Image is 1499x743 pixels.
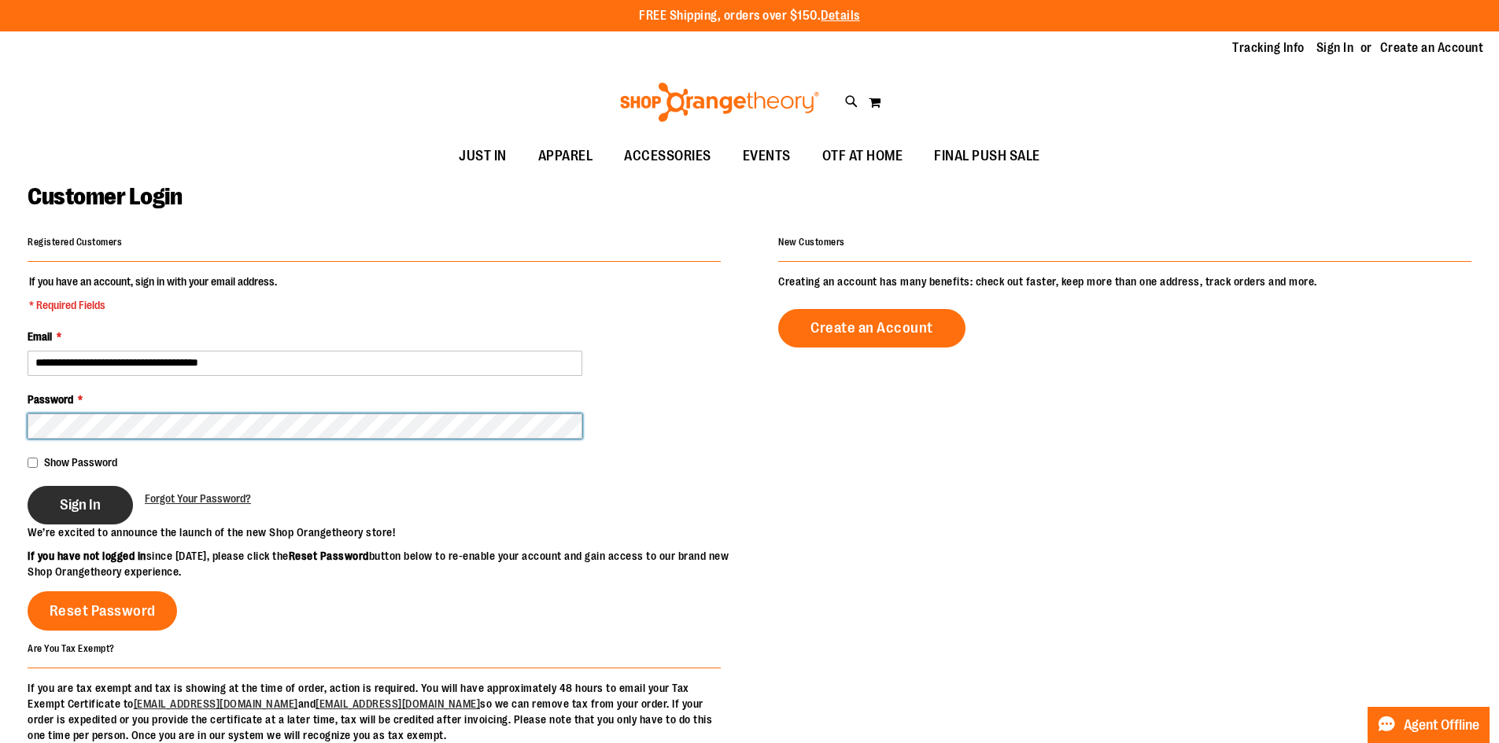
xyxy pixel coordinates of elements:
[1404,718,1479,733] span: Agent Offline
[134,697,298,710] a: [EMAIL_ADDRESS][DOMAIN_NAME]
[821,9,860,23] a: Details
[778,274,1471,289] p: Creating an account has many benefits: check out faster, keep more than one address, track orders...
[28,548,750,579] p: since [DATE], please click the button below to re-enable your account and gain access to our bran...
[618,83,821,122] img: Shop Orangetheory
[822,138,903,174] span: OTF AT HOME
[28,183,182,210] span: Customer Login
[1232,39,1305,57] a: Tracking Info
[538,138,593,174] span: APPAREL
[316,697,480,710] a: [EMAIL_ADDRESS][DOMAIN_NAME]
[727,138,807,175] a: EVENTS
[28,237,122,248] strong: Registered Customers
[459,138,507,174] span: JUST IN
[28,642,115,653] strong: Are You Tax Exempt?
[28,550,146,562] strong: If you have not logged in
[28,274,279,313] legend: If you have an account, sign in with your email address.
[29,297,277,313] span: * Required Fields
[934,138,1040,174] span: FINAL PUSH SALE
[1380,39,1484,57] a: Create an Account
[778,237,845,248] strong: New Customers
[608,138,727,175] a: ACCESSORIES
[807,138,919,175] a: OTF AT HOME
[522,138,609,175] a: APPAREL
[1368,707,1490,743] button: Agent Offline
[145,492,251,505] span: Forgot Your Password?
[44,456,117,469] span: Show Password
[1316,39,1354,57] a: Sign In
[28,330,52,343] span: Email
[60,496,101,513] span: Sign In
[743,138,791,174] span: EVENTS
[145,491,251,506] a: Forgot Your Password?
[778,309,965,348] a: Create an Account
[443,138,522,175] a: JUST IN
[28,680,721,743] p: If you are tax exempt and tax is showing at the time of order, action is required. You will have ...
[918,138,1056,175] a: FINAL PUSH SALE
[810,319,933,337] span: Create an Account
[28,393,73,406] span: Password
[289,550,369,562] strong: Reset Password
[28,524,750,540] p: We’re excited to announce the launch of the new Shop Orangetheory store!
[624,138,711,174] span: ACCESSORIES
[50,602,156,620] span: Reset Password
[28,486,133,524] button: Sign In
[639,7,860,25] p: FREE Shipping, orders over $150.
[28,591,177,631] a: Reset Password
